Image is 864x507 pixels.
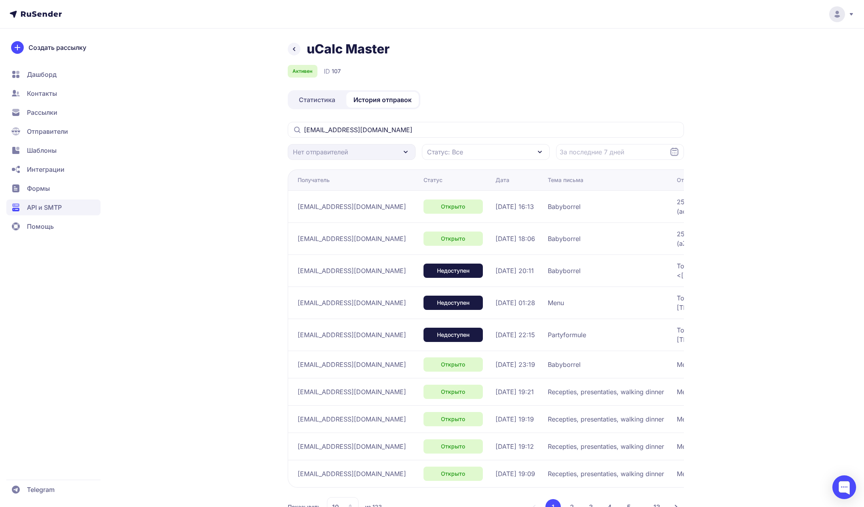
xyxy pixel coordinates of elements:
[298,360,406,369] span: [EMAIL_ADDRESS][DOMAIN_NAME]
[298,176,330,184] div: Получатель
[27,203,62,212] span: API и SMTP
[677,176,710,184] div: Ответ SMTP
[496,266,534,275] span: [DATE] 20:11
[548,234,581,243] span: Babyborrel
[441,235,465,243] span: Открыто
[298,298,406,308] span: [EMAIL_ADDRESS][DOMAIN_NAME]
[427,147,463,157] span: Статус: Все
[298,234,406,243] span: [EMAIL_ADDRESS][DOMAIN_NAME]
[288,122,684,138] input: Поиск
[27,184,50,193] span: Формы
[298,202,406,211] span: [EMAIL_ADDRESS][DOMAIN_NAME]
[496,442,534,451] span: [DATE] 19:12
[548,202,581,211] span: Babyborrel
[27,485,55,494] span: Telegram
[289,92,345,108] a: Статистика
[441,470,465,478] span: Открыто
[556,144,684,160] input: Datepicker input
[27,222,54,231] span: Помощь
[332,67,341,75] span: 107
[437,331,469,339] span: Недоступен
[496,360,535,369] span: [DATE] 23:19
[298,387,406,397] span: [EMAIL_ADDRESS][DOMAIN_NAME]
[441,442,465,450] span: Открыто
[437,267,469,275] span: Недоступен
[496,387,534,397] span: [DATE] 19:21
[298,469,406,479] span: [EMAIL_ADDRESS][DOMAIN_NAME]
[496,234,535,243] span: [DATE] 18:06
[548,360,581,369] span: Babyborrel
[27,165,65,174] span: Интеграции
[437,299,469,307] span: Недоступен
[307,41,389,57] h1: uCalc Master
[496,469,535,479] span: [DATE] 19:09
[27,70,57,79] span: Дашборд
[496,414,534,424] span: [DATE] 19:19
[346,92,419,108] a: История отправок
[298,414,406,424] span: [EMAIL_ADDRESS][DOMAIN_NAME]
[441,361,465,368] span: Открыто
[299,95,335,104] span: Статистика
[548,330,586,340] span: Partyformule
[292,68,312,74] span: Активен
[548,469,664,479] span: Recepties, presentaties, walking dinner
[324,66,341,76] div: ID
[27,146,57,155] span: Шаблоны
[548,414,664,424] span: Recepties, presentaties, walking dinner
[298,266,406,275] span: [EMAIL_ADDRESS][DOMAIN_NAME]
[496,330,535,340] span: [DATE] 22:15
[548,266,581,275] span: Babyborrel
[27,127,68,136] span: Отправители
[423,176,442,184] div: Статус
[298,442,406,451] span: [EMAIL_ADDRESS][DOMAIN_NAME]
[548,442,664,451] span: Recepties, presentaties, walking dinner
[496,202,534,211] span: [DATE] 16:13
[298,330,406,340] span: [EMAIL_ADDRESS][DOMAIN_NAME]
[353,95,412,104] span: История отправок
[6,482,101,498] a: Telegram
[27,89,57,98] span: Контакты
[28,43,86,52] span: Создать рассылку
[441,388,465,396] span: Открыто
[496,298,535,308] span: [DATE] 01:28
[548,176,583,184] div: Тема письма
[548,387,664,397] span: Recepties, presentaties, walking dinner
[441,203,465,211] span: Открыто
[441,415,465,423] span: Открыто
[27,108,57,117] span: Рассылки
[496,176,509,184] div: Дата
[548,298,564,308] span: Menu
